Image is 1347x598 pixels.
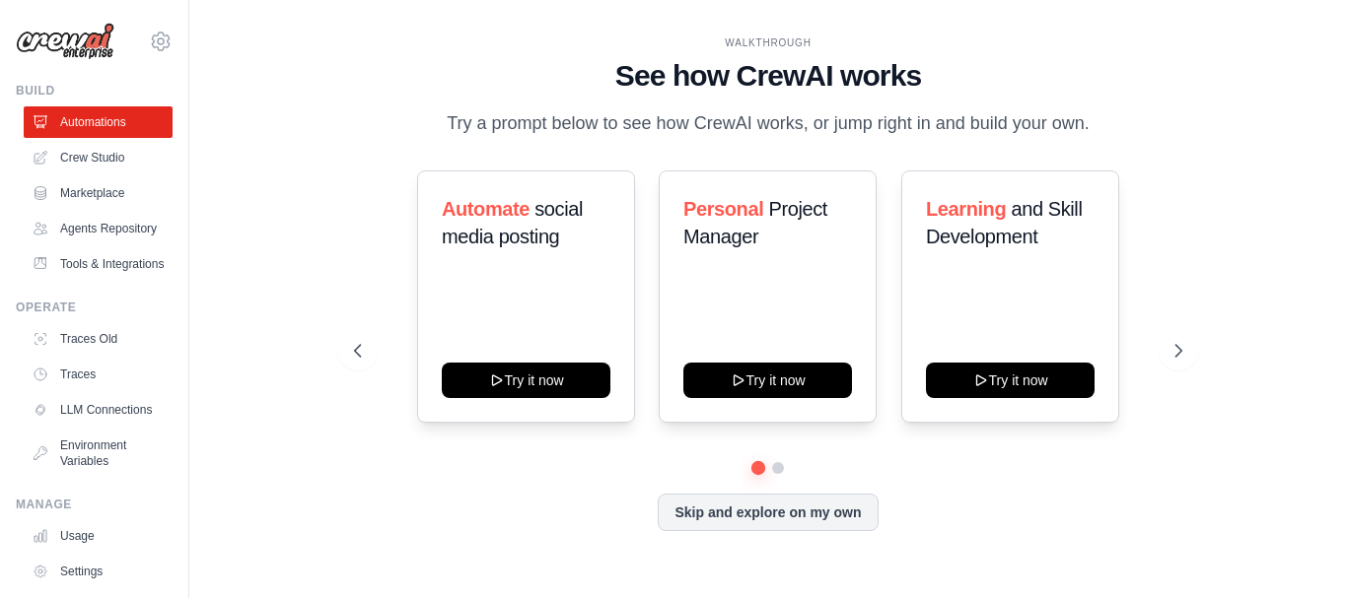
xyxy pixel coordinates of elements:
[683,363,852,398] button: Try it now
[24,359,173,390] a: Traces
[24,142,173,173] a: Crew Studio
[442,363,610,398] button: Try it now
[1248,503,1347,598] iframe: Chat Widget
[24,394,173,426] a: LLM Connections
[24,430,173,477] a: Environment Variables
[16,83,173,99] div: Build
[24,213,173,244] a: Agents Repository
[926,363,1095,398] button: Try it now
[354,58,1182,94] h1: See how CrewAI works
[24,323,173,355] a: Traces Old
[24,556,173,587] a: Settings
[16,23,114,60] img: Logo
[926,198,1082,247] span: and Skill Development
[24,177,173,209] a: Marketplace
[16,497,173,512] div: Manage
[658,494,878,531] button: Skip and explore on my own
[354,35,1182,50] div: WALKTHROUGH
[442,198,583,247] span: social media posting
[437,109,1099,138] p: Try a prompt below to see how CrewAI works, or jump right in and build your own.
[24,106,173,138] a: Automations
[683,198,827,247] span: Project Manager
[926,198,1006,220] span: Learning
[683,198,763,220] span: Personal
[442,198,530,220] span: Automate
[24,520,173,552] a: Usage
[16,299,173,315] div: Operate
[24,248,173,280] a: Tools & Integrations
